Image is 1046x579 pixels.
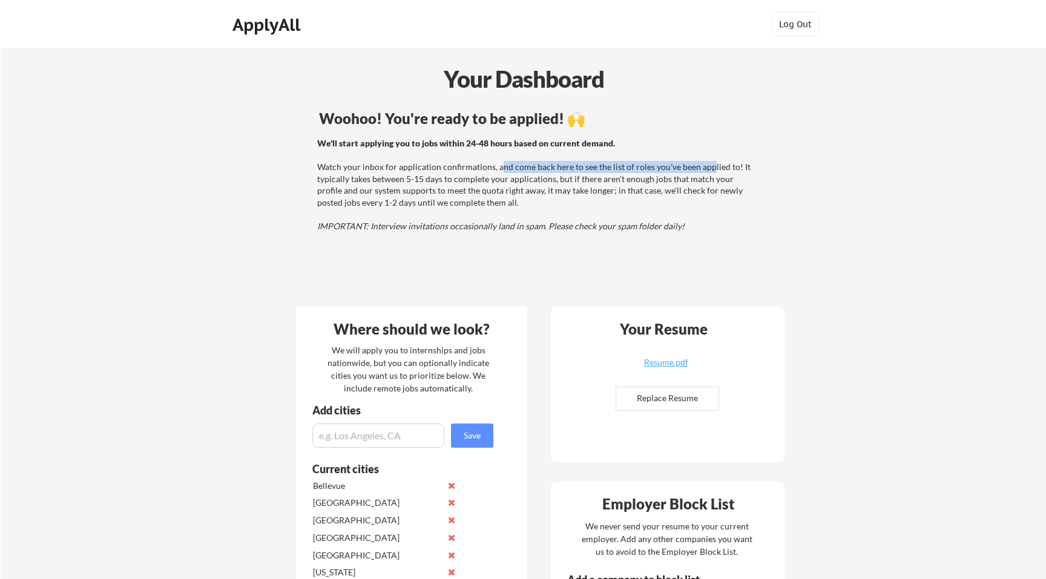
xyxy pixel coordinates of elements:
[313,480,441,492] div: Bellevue
[556,497,781,511] div: Employer Block List
[313,549,441,561] div: [GEOGRAPHIC_DATA]
[313,566,441,578] div: [US_STATE]
[594,358,738,367] div: Resume.pdf
[771,12,820,36] button: Log Out
[317,138,615,148] strong: We'll start applying you to jobs within 24-48 hours based on current demand.
[312,405,496,416] div: Add cities
[1,62,1046,96] div: Your Dashboard
[317,137,754,232] div: Watch your inbox for application confirmations, and come back here to see the list of roles you'v...
[313,514,441,526] div: [GEOGRAPHIC_DATA]
[317,221,685,231] em: IMPORTANT: Interview invitations occasionally land in spam. Please check your spam folder daily!
[313,497,441,509] div: [GEOGRAPHIC_DATA]
[581,520,753,558] div: We never send your resume to your current employer. Add any other companies you want us to avoid ...
[451,424,493,448] button: Save
[594,358,738,377] a: Resume.pdf
[312,424,444,448] input: e.g. Los Angeles, CA
[232,15,304,35] div: ApplyAll
[299,322,524,336] div: Where should we look?
[312,463,480,474] div: Current cities
[313,532,441,544] div: [GEOGRAPHIC_DATA]
[325,344,492,394] div: We will apply you to internships and jobs nationwide, but you can optionally indicate cities you ...
[319,111,755,126] div: Woohoo! You're ready to be applied! 🙌
[604,322,723,336] div: Your Resume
